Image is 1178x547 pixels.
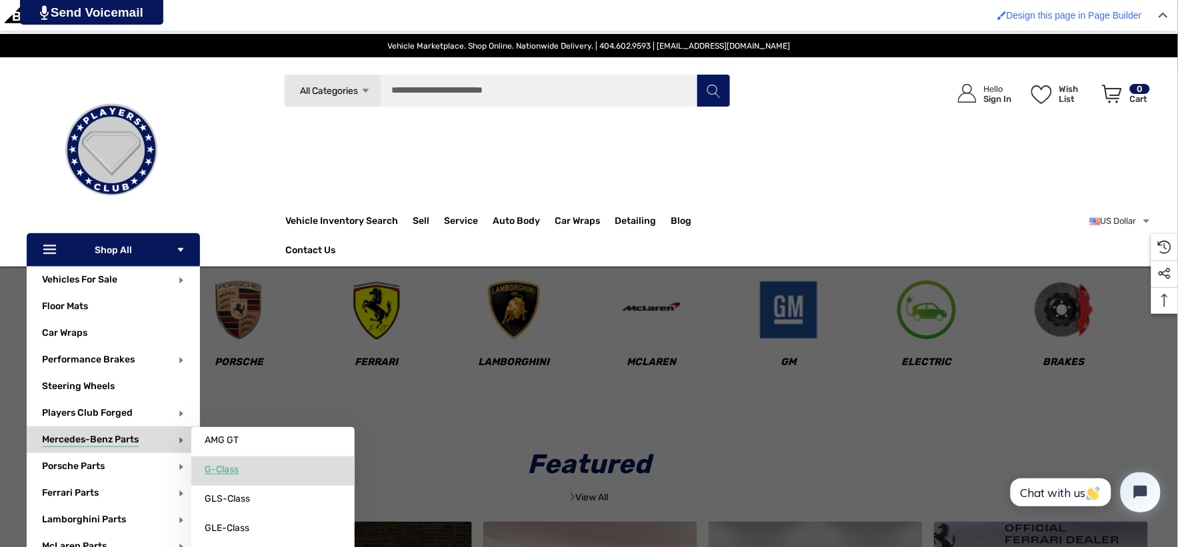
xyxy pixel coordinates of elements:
[1151,294,1178,307] svg: Top
[42,407,133,418] a: Players Club Forged
[205,522,249,534] span: GLE-Class
[286,245,336,259] a: Contact Us
[42,354,135,368] span: Performance Brakes
[361,86,371,96] svg: Icon Arrow Down
[984,94,1012,104] p: Sign In
[176,245,185,255] svg: Icon Arrow Down
[45,83,178,217] img: Players Club | Cars For Sale
[205,493,250,505] span: GLS-Class
[42,354,135,365] a: Performance Brakes
[42,460,105,475] span: Porsche Parts
[991,3,1149,27] a: Design this page in Page Builder
[42,487,99,502] span: Ferrari Parts
[205,464,239,476] span: G-Class
[615,215,657,230] span: Detailing
[42,434,139,445] a: Mercedes-Benz Parts
[42,514,126,525] a: Lamborghini Parts
[555,215,601,230] span: Car Wraps
[41,243,61,258] svg: Icon Line
[1130,94,1150,104] p: Cart
[984,84,1012,94] p: Hello
[1059,84,1095,104] p: Wish List
[284,74,381,107] a: All Categories Icon Arrow Down Icon Arrow Up
[42,514,126,528] span: Lamborghini Parts
[42,327,87,342] span: Car Wraps
[42,460,105,472] a: Porsche Parts
[205,434,239,446] span: AMG GT
[1031,85,1052,104] svg: Wish List
[42,487,99,498] a: Ferrari Parts
[996,461,1172,524] iframe: Tidio Chat
[42,320,200,346] a: Car Wraps
[42,300,88,315] span: Floor Mats
[27,233,200,267] p: Shop All
[1158,241,1171,254] svg: Recently Viewed
[42,274,117,285] a: Vehicles For Sale
[413,215,430,230] span: Sell
[300,85,358,97] span: All Categories
[1096,71,1151,123] a: Cart with 0 items
[388,41,791,51] span: Vehicle Marketplace. Shop Online. Nationwide Delivery. | 404.602.9593 | [EMAIL_ADDRESS][DOMAIN_NAME]
[493,215,541,230] span: Auto Body
[42,293,200,320] a: Floor Mats
[1025,71,1096,117] a: Wish List Wish List
[413,208,445,235] a: Sell
[1090,208,1151,235] a: USD
[1158,267,1171,280] svg: Social Media
[42,434,139,448] span: Mercedes-Benz Parts
[42,407,133,422] span: Players Club Forged
[445,208,493,235] a: Service
[1007,10,1142,21] span: Design this page in Page Builder
[1130,84,1150,94] p: 0
[42,373,200,400] a: Steering Wheels
[615,208,671,235] a: Detailing
[555,208,615,235] a: Car Wraps
[671,215,692,230] a: Blog
[493,208,555,235] a: Auto Body
[286,215,399,230] a: Vehicle Inventory Search
[1102,85,1122,103] svg: Review Your Cart
[42,380,115,395] span: Steering Wheels
[42,274,117,288] span: Vehicles For Sale
[943,71,1019,117] a: Sign in
[697,74,730,107] button: Search
[445,215,479,230] span: Service
[958,84,977,103] svg: Icon User Account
